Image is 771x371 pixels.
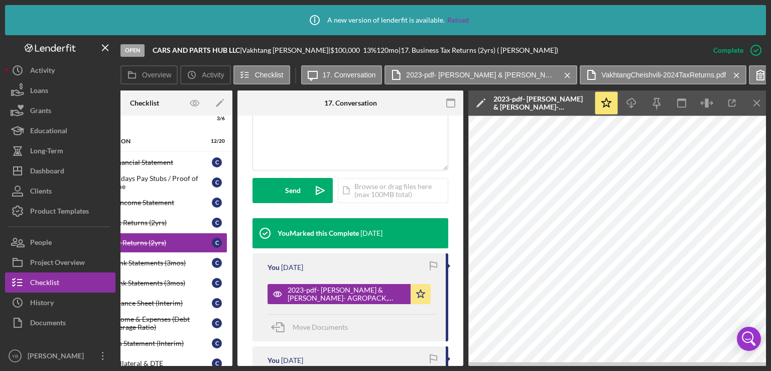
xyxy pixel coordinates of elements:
[281,263,303,271] time: 2025-09-15 20:23
[5,293,115,313] a: History
[212,338,222,348] div: C
[82,299,212,307] div: Business Balance Sheet (Interim)
[77,138,200,144] div: Documentation
[288,286,406,302] div: 2023-pdf- [PERSON_NAME] & [PERSON_NAME]- AGROPACK, SWEEATERS_Filing (1).pdf
[212,238,222,248] div: C
[82,339,212,347] div: Profit & Loss Statement (Interim)
[82,239,212,247] div: Business Tax Returns (2yrs)
[62,152,227,172] a: Personal Financial Statement C
[82,199,212,207] div: Household Income Statement
[82,359,212,367] div: Business Collateral & DTE
[153,46,240,54] b: CARS AND PARTS HUB LLC
[212,258,222,268] div: C
[323,71,376,79] label: 17. Conversation
[212,298,222,308] div: C
[5,272,115,293] button: Checklist
[384,65,577,84] button: 2023-pdf- [PERSON_NAME] & [PERSON_NAME]- AGROPACK, SWEEATERS_Filing (1).pdf
[30,293,54,315] div: History
[62,273,227,293] a: Business Bank Statements (3mos) C
[713,40,743,60] div: Complete
[207,138,225,144] div: 12 / 20
[62,193,227,213] a: Household Income Statement C
[5,141,115,161] button: Long-Term
[268,356,280,364] div: You
[207,116,225,122] div: 3 / 6
[30,201,89,224] div: Product Templates
[30,232,52,255] div: People
[324,99,377,107] div: 17. Conversation
[180,65,230,84] button: Activity
[202,71,224,79] label: Activity
[268,315,358,340] button: Move Documents
[5,121,115,141] button: Educational
[212,278,222,288] div: C
[5,60,115,80] button: Activity
[30,181,52,204] div: Clients
[212,218,222,228] div: C
[293,323,348,331] span: Move Documents
[212,358,222,368] div: C
[82,219,212,227] div: Personal Tax Returns (2yrs)
[12,353,19,359] text: YB
[278,229,359,237] div: You Marked this Complete
[493,95,589,111] div: 2023-pdf- [PERSON_NAME] & [PERSON_NAME]- AGROPACK, SWEEATERS_Filing (1).pdf
[5,252,115,272] button: Project Overview
[62,233,227,253] a: Business Tax Returns (2yrs) C
[62,293,227,313] a: Business Balance Sheet (Interim) C
[5,181,115,201] button: Clients
[301,65,382,84] button: 17. Conversation
[30,272,59,295] div: Checklist
[30,161,64,183] div: Dashboard
[406,71,557,79] label: 2023-pdf- [PERSON_NAME] & [PERSON_NAME]- AGROPACK, SWEEATERS_Filing (1).pdf
[302,8,469,33] div: A new version of lenderfit is available.
[5,80,115,101] button: Loans
[120,65,178,84] button: Overview
[82,158,212,166] div: Personal Financial Statement
[30,141,63,163] div: Long-Term
[5,232,115,252] button: People
[30,313,66,335] div: Documents
[363,46,376,54] div: 13 %
[399,46,558,54] div: | 17. Business Tax Returns (2yrs) ( [PERSON_NAME])
[268,263,280,271] div: You
[703,40,766,60] button: Complete
[233,65,290,84] button: Checklist
[281,356,303,364] time: 2025-09-15 19:50
[62,333,227,353] a: Profit & Loss Statement (Interim) C
[5,346,115,366] button: YB[PERSON_NAME]
[30,101,51,123] div: Grants
[5,313,115,333] button: Documents
[77,116,200,122] div: Application
[82,315,212,331] div: Business Income & Expenses (Debt Service Coverage Ratio)
[252,178,333,203] button: Send
[5,101,115,121] button: Grants
[737,327,761,351] div: Open Intercom Messenger
[82,279,212,287] div: Business Bank Statements (3mos)
[5,161,115,181] button: Dashboard
[25,346,90,368] div: [PERSON_NAME]
[30,60,55,83] div: Activity
[62,172,227,193] a: Previous 30 days Pay Stubs / Proof of Other Income C
[30,80,48,103] div: Loans
[130,99,159,107] div: Checklist
[212,318,222,328] div: C
[5,201,115,221] button: Product Templates
[62,253,227,273] a: Personal Bank Statements (3mos) C
[360,229,382,237] time: 2025-09-15 20:24
[580,65,746,84] button: VakhtangCheishvili-2024TaxReturns.pdf
[153,46,242,54] div: |
[255,71,284,79] label: Checklist
[376,46,399,54] div: 120 mo
[30,252,85,275] div: Project Overview
[62,313,227,333] a: Business Income & Expenses (Debt Service Coverage Ratio) C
